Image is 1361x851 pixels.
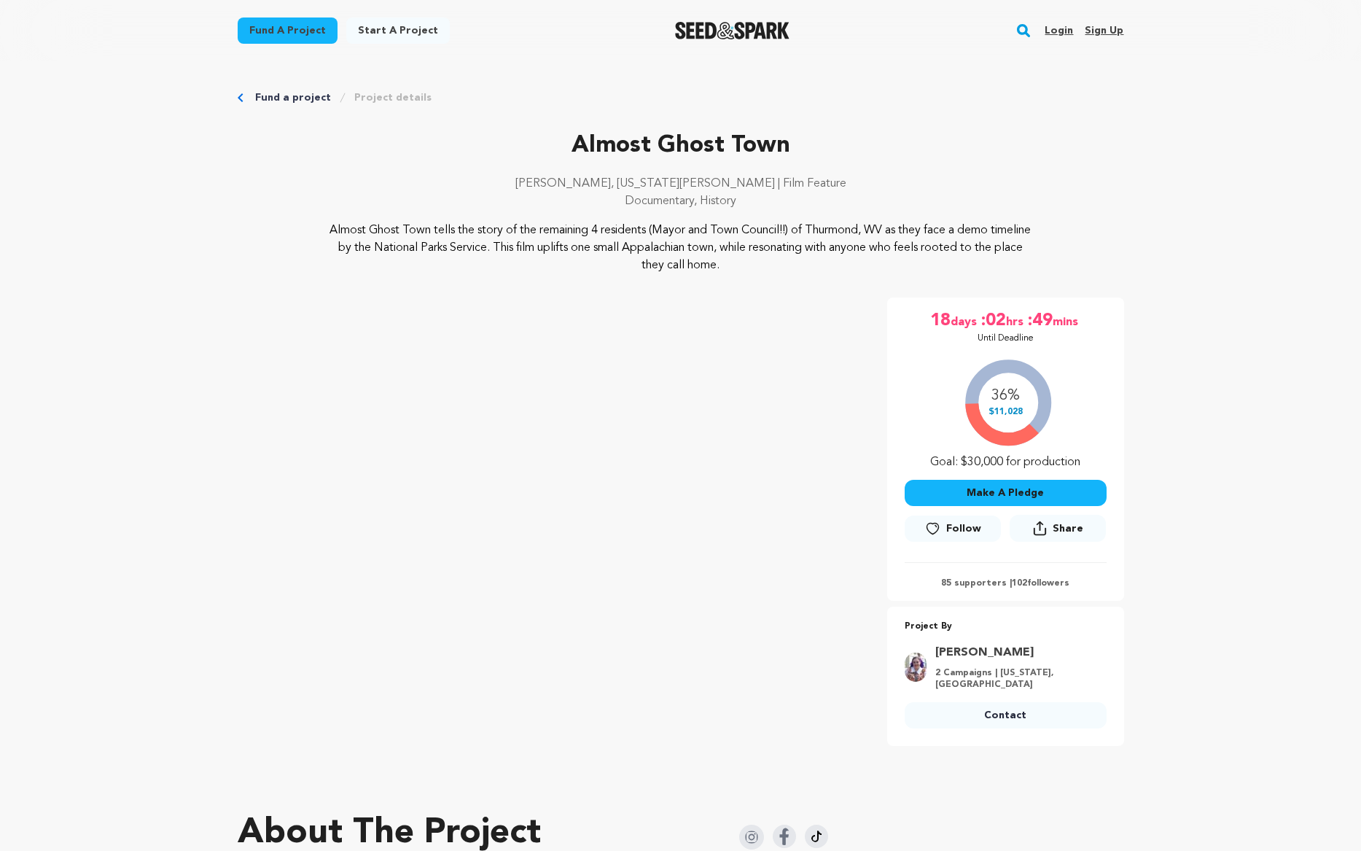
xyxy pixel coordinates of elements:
[238,193,1124,210] p: Documentary, History
[1010,515,1106,548] span: Share
[905,578,1107,589] p: 85 supporters | followers
[675,22,789,39] a: Seed&Spark Homepage
[951,309,980,333] span: days
[1053,521,1083,536] span: Share
[905,618,1107,635] p: Project By
[238,128,1124,163] p: Almost Ghost Town
[946,521,981,536] span: Follow
[255,90,331,105] a: Fund a project
[1053,309,1081,333] span: mins
[905,653,927,682] img: 335b6d63e9f535f0.jpg
[805,825,828,848] img: Seed&Spark Tiktok Icon
[238,90,1124,105] div: Breadcrumb
[1010,515,1106,542] button: Share
[238,816,541,851] h1: About The Project
[935,644,1098,661] a: Goto Jillian Howell profile
[930,309,951,333] span: 18
[935,667,1098,691] p: 2 Campaigns | [US_STATE], [GEOGRAPHIC_DATA]
[1006,309,1026,333] span: hrs
[739,825,764,850] img: Seed&Spark Instagram Icon
[978,333,1034,344] p: Until Deadline
[1045,19,1073,42] a: Login
[354,90,432,105] a: Project details
[773,825,796,848] img: Seed&Spark Facebook Icon
[980,309,1006,333] span: :02
[905,480,1107,506] button: Make A Pledge
[1026,309,1053,333] span: :49
[905,516,1001,542] a: Follow
[1085,19,1123,42] a: Sign up
[675,22,789,39] img: Seed&Spark Logo Dark Mode
[238,175,1124,193] p: [PERSON_NAME], [US_STATE][PERSON_NAME] | Film Feature
[326,222,1035,274] p: Almost Ghost Town tells the story of the remaining 4 residents (Mayor and Town Council!!) of Thur...
[238,18,338,44] a: Fund a project
[905,702,1107,728] a: Contact
[1012,579,1027,588] span: 102
[346,18,450,44] a: Start a project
